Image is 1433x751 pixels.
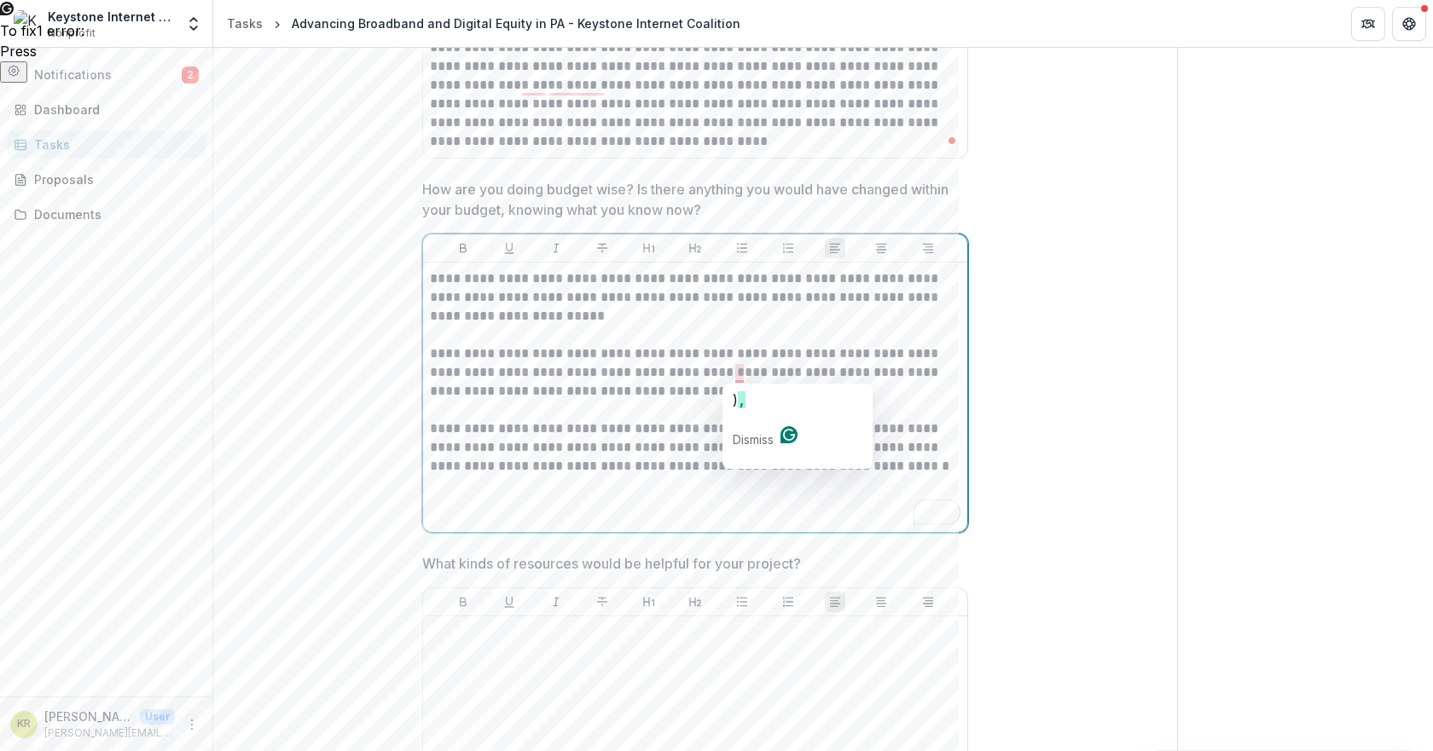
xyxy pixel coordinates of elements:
p: [PERSON_NAME] [44,708,133,725]
button: Bullet List [732,592,752,612]
button: Strike [592,592,612,612]
a: Documents [7,200,206,228]
button: Ordered List [778,592,798,612]
div: Kate Rivera [17,719,31,730]
a: Dashboard [7,95,206,124]
a: Proposals [7,165,206,194]
div: Dashboard [34,101,192,118]
button: Bold [453,238,473,258]
button: Ordered List [778,238,798,258]
div: To enrich screen reader interactions, please activate Accessibility in Grammarly extension settings [430,269,960,525]
button: Align Right [918,238,938,258]
a: Tasks [7,130,206,159]
button: Align Left [825,592,845,612]
button: Heading 1 [639,238,659,258]
p: [PERSON_NAME][EMAIL_ADDRESS][PERSON_NAME][DOMAIN_NAME] [44,725,175,741]
button: Heading 2 [685,238,705,258]
button: Italicize [546,592,566,612]
button: Align Center [871,238,891,258]
button: Align Right [918,592,938,612]
p: How are you doing budget wise? Is there anything you would have changed within your budget, knowi... [422,179,958,220]
button: Underline [499,592,519,612]
div: Proposals [34,170,192,188]
button: Heading 2 [685,592,705,612]
p: User [140,709,175,725]
button: Strike [592,238,612,258]
button: Align Left [825,238,845,258]
div: Tasks [34,136,192,153]
button: Underline [499,238,519,258]
button: Heading 1 [639,592,659,612]
div: Documents [34,205,192,223]
button: Bullet List [732,238,752,258]
button: Italicize [546,238,566,258]
p: What kinds of resources would be helpful for your project? [422,553,801,574]
button: Bold [453,592,473,612]
button: Align Center [871,592,891,612]
button: More [182,714,202,735]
